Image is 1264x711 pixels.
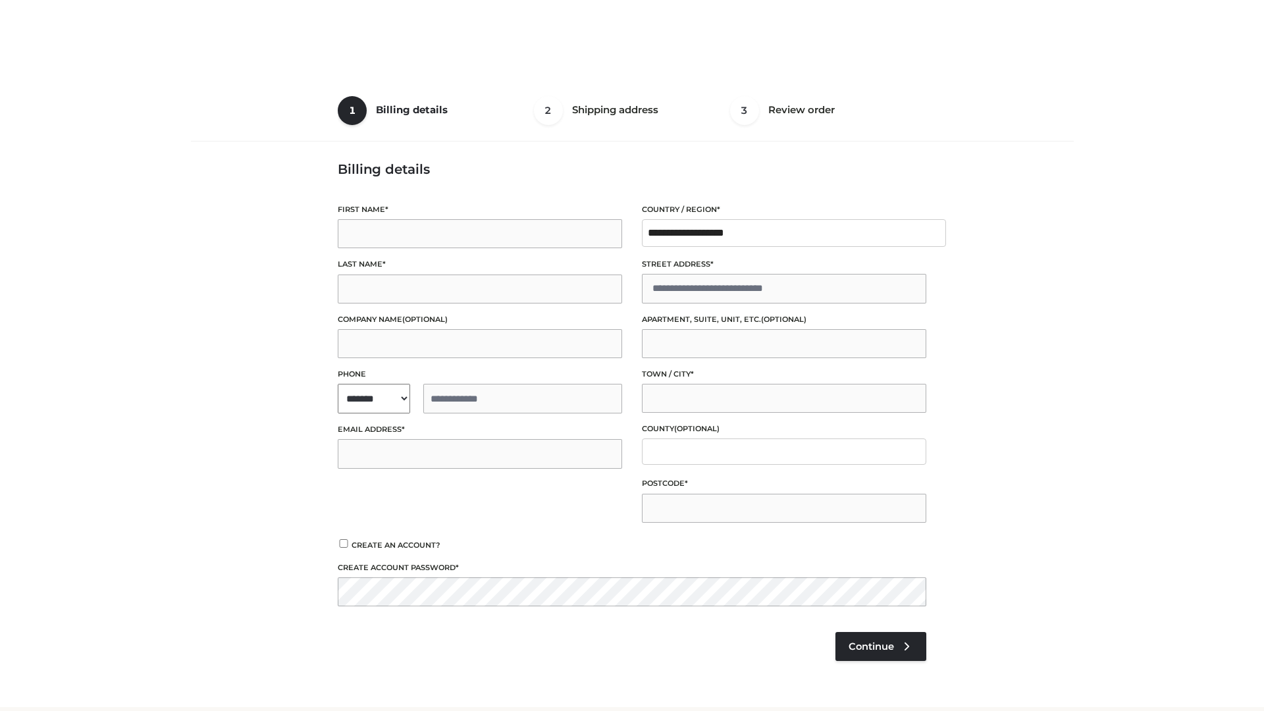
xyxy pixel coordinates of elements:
label: Email address [338,423,622,436]
h3: Billing details [338,161,926,177]
span: Billing details [376,103,448,116]
a: Continue [835,632,926,661]
label: Create account password [338,562,926,574]
label: Town / City [642,368,926,381]
label: Country / Region [642,203,926,216]
span: (optional) [761,315,806,324]
span: (optional) [402,315,448,324]
label: Company name [338,313,622,326]
label: County [642,423,926,435]
label: Apartment, suite, unit, etc. [642,313,926,326]
label: First name [338,203,622,216]
span: 1 [338,96,367,125]
span: 2 [534,96,563,125]
label: Postcode [642,477,926,490]
span: Shipping address [572,103,658,116]
input: Create an account? [338,539,350,548]
span: Continue [849,641,894,652]
label: Last name [338,258,622,271]
span: 3 [730,96,759,125]
label: Street address [642,258,926,271]
label: Phone [338,368,622,381]
span: Create an account? [352,540,440,550]
span: Review order [768,103,835,116]
span: (optional) [674,424,720,433]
